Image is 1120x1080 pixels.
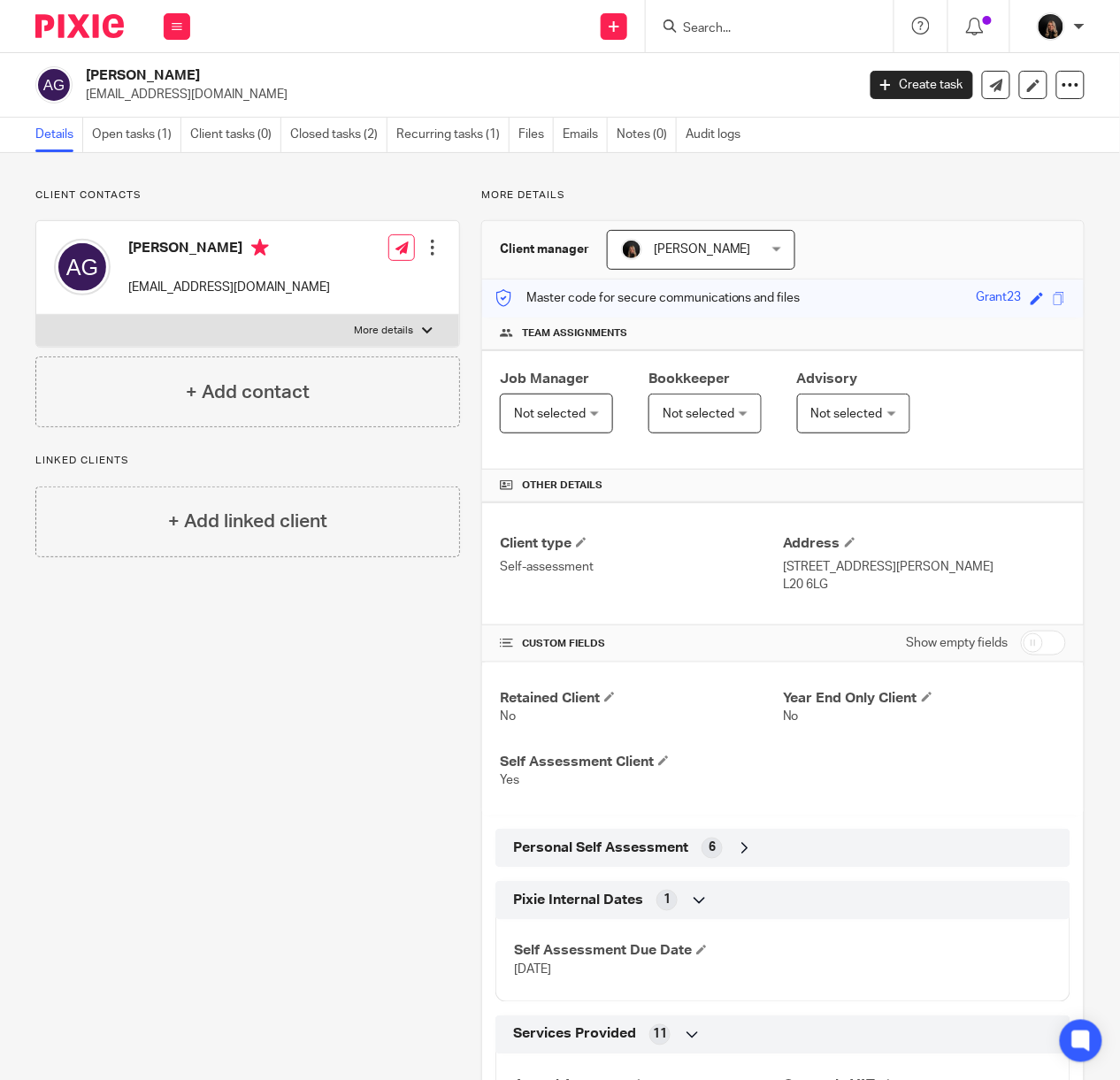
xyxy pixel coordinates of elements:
[500,558,783,576] p: Self-assessment
[500,710,516,723] span: No
[648,371,730,386] span: Bookkeeper
[128,279,330,296] p: [EMAIL_ADDRESS][DOMAIN_NAME]
[500,534,783,553] h4: Client type
[251,239,269,257] i: Primary
[500,241,589,258] h3: Client manager
[686,118,749,152] a: Audit logs
[621,239,642,260] img: 455A9867.jpg
[977,288,1022,309] div: Grant23
[783,710,799,723] span: No
[783,576,1066,594] p: L20 6LG
[513,1025,636,1044] span: Services Provided
[396,118,510,152] a: Recurring tasks (1)
[783,534,1066,553] h4: Address
[354,324,413,338] p: More details
[811,408,883,420] span: Not selected
[92,118,181,152] a: Open tasks (1)
[654,243,751,256] span: [PERSON_NAME]
[563,118,608,152] a: Emails
[86,86,844,103] p: [EMAIL_ADDRESS][DOMAIN_NAME]
[797,371,858,386] span: Advisory
[500,689,783,708] h4: Retained Client
[681,21,840,37] input: Search
[663,408,734,420] span: Not selected
[617,118,677,152] a: Notes (0)
[513,892,643,910] span: Pixie Internal Dates
[518,118,554,152] a: Files
[35,454,460,468] p: Linked clients
[495,289,801,307] p: Master code for secure communications and files
[500,637,783,651] h4: CUSTOM FIELDS
[907,634,1009,652] label: Show empty fields
[186,379,310,406] h4: + Add contact
[513,839,688,858] span: Personal Self Assessment
[871,71,973,99] a: Create task
[709,839,716,857] span: 6
[783,558,1066,576] p: [STREET_ADDRESS][PERSON_NAME]
[514,942,783,961] h4: Self Assessment Due Date
[653,1026,667,1044] span: 11
[522,326,627,341] span: Team assignments
[168,508,327,535] h4: + Add linked client
[522,479,602,493] span: Other details
[128,239,330,261] h4: [PERSON_NAME]
[35,188,460,203] p: Client contacts
[54,239,111,295] img: svg%3E
[514,964,551,977] span: [DATE]
[35,66,73,103] img: svg%3E
[500,371,589,386] span: Job Manager
[783,689,1066,708] h4: Year End Only Client
[1037,12,1065,41] img: 455A9867.jpg
[86,66,693,85] h2: [PERSON_NAME]
[514,408,586,420] span: Not selected
[35,118,83,152] a: Details
[500,753,783,771] h4: Self Assessment Client
[190,118,281,152] a: Client tasks (0)
[500,774,519,786] span: Yes
[290,118,387,152] a: Closed tasks (2)
[664,892,671,909] span: 1
[35,14,124,38] img: Pixie
[481,188,1085,203] p: More details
